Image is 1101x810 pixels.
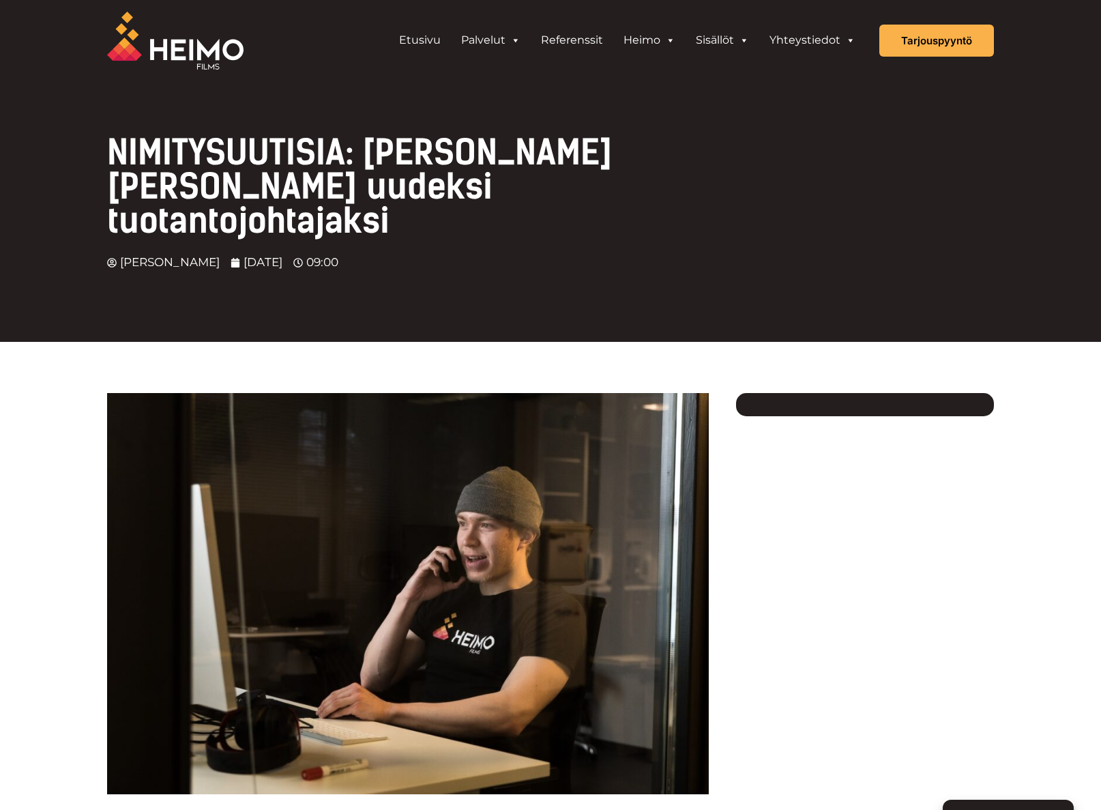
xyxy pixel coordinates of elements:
[613,27,686,54] a: Heimo
[451,27,531,54] a: Palvelut
[107,12,244,70] img: Heimo Filmsin logo
[117,252,220,274] span: [PERSON_NAME]
[107,393,709,794] img: Veeti Marjamäestä tuli Heimo Filmsin uusi tuotantojohtaja.
[531,27,613,54] a: Referenssit
[759,27,866,54] a: Yhteystiedot
[306,255,338,269] time: 09:00
[107,136,639,238] h1: NIMITYSUUTISIA: [PERSON_NAME] [PERSON_NAME] uudeksi tuotantojohtajaksi
[244,255,282,269] time: [DATE]
[382,27,872,54] aside: Header Widget 1
[879,25,994,57] a: Tarjouspyyntö
[389,27,451,54] a: Etusivu
[686,27,759,54] a: Sisällöt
